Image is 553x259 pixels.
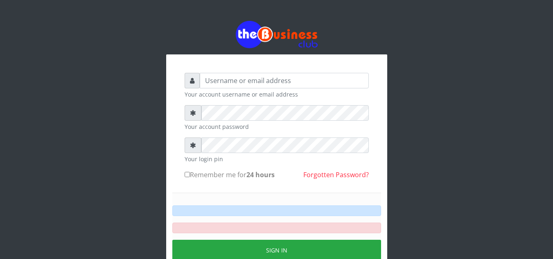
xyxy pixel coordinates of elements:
small: Your account password [185,122,369,131]
label: Remember me for [185,170,275,180]
small: Your account username or email address [185,90,369,99]
input: Username or email address [200,73,369,88]
input: Remember me for24 hours [185,172,190,177]
small: Your login pin [185,155,369,163]
b: 24 hours [246,170,275,179]
a: Forgotten Password? [303,170,369,179]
